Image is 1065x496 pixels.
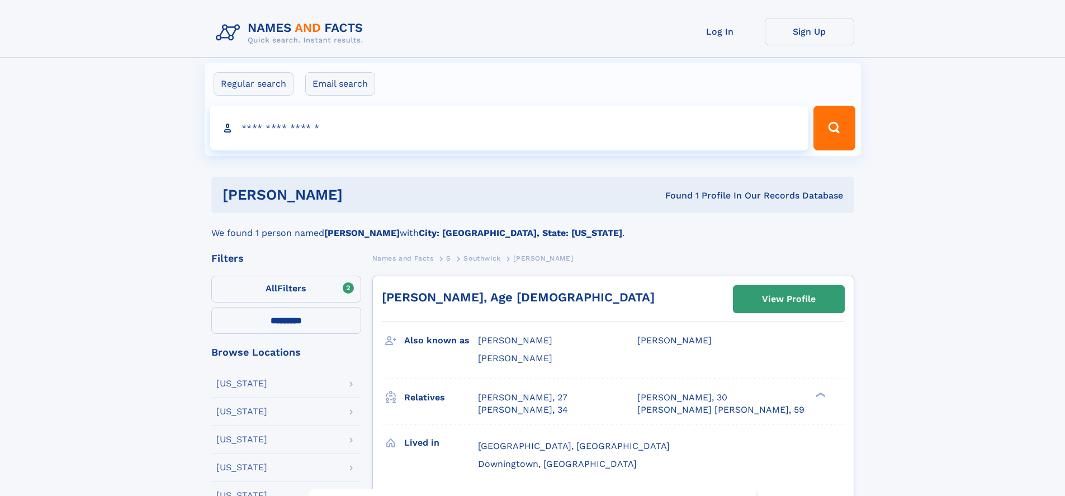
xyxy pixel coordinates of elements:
[463,254,500,262] span: Southwick
[216,435,267,444] div: [US_STATE]
[762,286,816,312] div: View Profile
[513,254,573,262] span: [PERSON_NAME]
[813,106,855,150] button: Search Button
[404,331,478,350] h3: Also known as
[211,347,361,357] div: Browse Locations
[478,353,552,363] span: [PERSON_NAME]
[813,391,826,398] div: ❯
[478,441,670,451] span: [GEOGRAPHIC_DATA], [GEOGRAPHIC_DATA]
[463,251,500,265] a: Southwick
[324,228,400,238] b: [PERSON_NAME]
[404,433,478,452] h3: Lived in
[637,404,804,416] a: [PERSON_NAME] [PERSON_NAME], 59
[216,379,267,388] div: [US_STATE]
[211,213,854,240] div: We found 1 person named with .
[637,335,712,346] span: [PERSON_NAME]
[210,106,809,150] input: search input
[765,18,854,45] a: Sign Up
[214,72,294,96] label: Regular search
[675,18,765,45] a: Log In
[419,228,622,238] b: City: [GEOGRAPHIC_DATA], State: [US_STATE]
[223,188,504,202] h1: [PERSON_NAME]
[478,391,567,404] a: [PERSON_NAME], 27
[478,459,637,469] span: Downingtown, [GEOGRAPHIC_DATA]
[404,388,478,407] h3: Relatives
[211,18,372,48] img: Logo Names and Facts
[504,190,843,202] div: Found 1 Profile In Our Records Database
[211,253,361,263] div: Filters
[216,463,267,472] div: [US_STATE]
[446,254,451,262] span: S
[733,286,844,313] a: View Profile
[478,404,568,416] a: [PERSON_NAME], 34
[372,251,434,265] a: Names and Facts
[637,391,727,404] a: [PERSON_NAME], 30
[266,283,277,294] span: All
[305,72,375,96] label: Email search
[478,335,552,346] span: [PERSON_NAME]
[211,276,361,303] label: Filters
[216,407,267,416] div: [US_STATE]
[446,251,451,265] a: S
[382,290,655,304] a: [PERSON_NAME], Age [DEMOGRAPHIC_DATA]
